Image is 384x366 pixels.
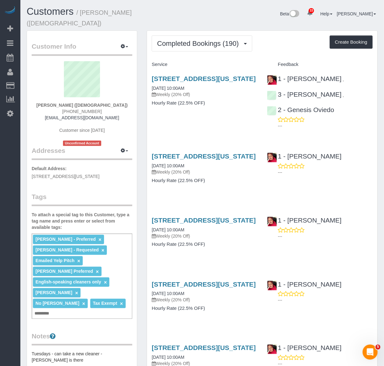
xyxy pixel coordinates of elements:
[32,165,67,172] label: Default Address:
[289,10,299,18] img: New interface
[309,8,314,13] span: 33
[120,301,123,306] a: ×
[27,6,74,17] a: Customers
[152,75,256,82] a: [STREET_ADDRESS][US_STATE]
[35,301,79,306] span: No [PERSON_NAME]
[63,141,101,146] span: Unconfirmed Account
[35,247,98,252] span: [PERSON_NAME] - Requested
[157,40,242,47] span: Completed Bookings (190)
[152,35,252,51] button: Completed Bookings (190)
[267,344,342,352] a: 1 - [PERSON_NAME]
[32,174,100,179] span: [STREET_ADDRESS][US_STATE]
[267,153,277,162] img: 1 - Emely Jimenez
[152,217,256,224] a: [STREET_ADDRESS][US_STATE]
[32,192,132,206] legend: Tags
[267,217,342,224] a: 1 - [PERSON_NAME]
[152,355,184,360] a: [DATE] 10:00AM
[267,91,342,98] a: 3 - [PERSON_NAME]
[32,212,132,230] label: To attach a special tag to this Customer, type a tag name and press enter or select from availabl...
[152,169,257,175] p: Weekly (20% Off)
[152,291,184,296] a: [DATE] 10:00AM
[280,11,300,16] a: Beta
[152,178,257,183] h4: Hourly Rate (22.5% OFF)
[267,75,342,82] a: 1 - [PERSON_NAME]
[32,331,132,346] legend: Notes
[152,100,257,106] h4: Hourly Rate (22.5% OFF)
[77,258,80,264] a: ×
[376,345,381,350] span: 5
[267,153,342,160] a: 1 - [PERSON_NAME]
[343,77,344,82] span: ,
[102,248,104,253] a: ×
[320,11,333,16] a: Help
[35,258,74,263] span: Emailed Yelp Pitch
[330,35,373,49] button: Create Booking
[152,227,184,232] a: [DATE] 10:00AM
[337,11,376,16] a: [PERSON_NAME]
[267,75,277,85] img: 1 - Emely Jimenez
[98,237,101,242] a: ×
[45,115,119,120] a: [EMAIL_ADDRESS][DOMAIN_NAME]
[278,123,373,129] p: ---
[152,86,184,91] a: [DATE] 10:00AM
[304,6,316,20] a: 33
[96,269,99,274] a: ×
[152,306,257,311] h4: Hourly Rate (22.5% OFF)
[152,91,257,98] p: Weekly (20% Off)
[93,301,117,306] span: Tax Exempt
[152,233,257,239] p: Weekly (20% Off)
[27,9,132,27] small: / [PERSON_NAME] ([DEMOGRAPHIC_DATA])
[152,297,257,303] p: Weekly (20% Off)
[104,280,107,285] a: ×
[267,345,277,354] img: 1 - Emely Jimenez
[343,93,344,98] span: ,
[32,42,132,56] legend: Customer Info
[35,237,96,242] span: [PERSON_NAME] - Preferred
[152,344,256,352] a: [STREET_ADDRESS][US_STATE]
[267,106,334,113] a: 2 - Genesis Oviedo
[75,290,78,296] a: ×
[278,297,373,303] p: ---
[267,217,277,226] img: 1 - Emely Jimenez
[59,128,105,133] span: Customer since [DATE]
[278,233,373,240] p: ---
[62,109,102,114] span: [PHONE_NUMBER]‬
[152,163,184,168] a: [DATE] 10:00AM
[152,242,257,247] h4: Hourly Rate (22.5% OFF)
[82,301,85,306] a: ×
[267,62,373,67] h4: Feedback
[4,6,16,15] img: Automaid Logo
[267,281,342,288] a: 1 - [PERSON_NAME]
[152,62,257,67] h4: Service
[35,269,93,274] span: [PERSON_NAME] Preferred
[36,103,128,108] strong: [PERSON_NAME] ([DEMOGRAPHIC_DATA])
[35,290,72,295] span: [PERSON_NAME]
[152,281,256,288] a: [STREET_ADDRESS][US_STATE]
[267,281,277,290] img: 1 - Emely Jimenez
[278,169,373,175] p: ---
[152,153,256,160] a: [STREET_ADDRESS][US_STATE]
[363,345,378,360] iframe: Intercom live chat
[35,279,101,284] span: English-speaking cleaners only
